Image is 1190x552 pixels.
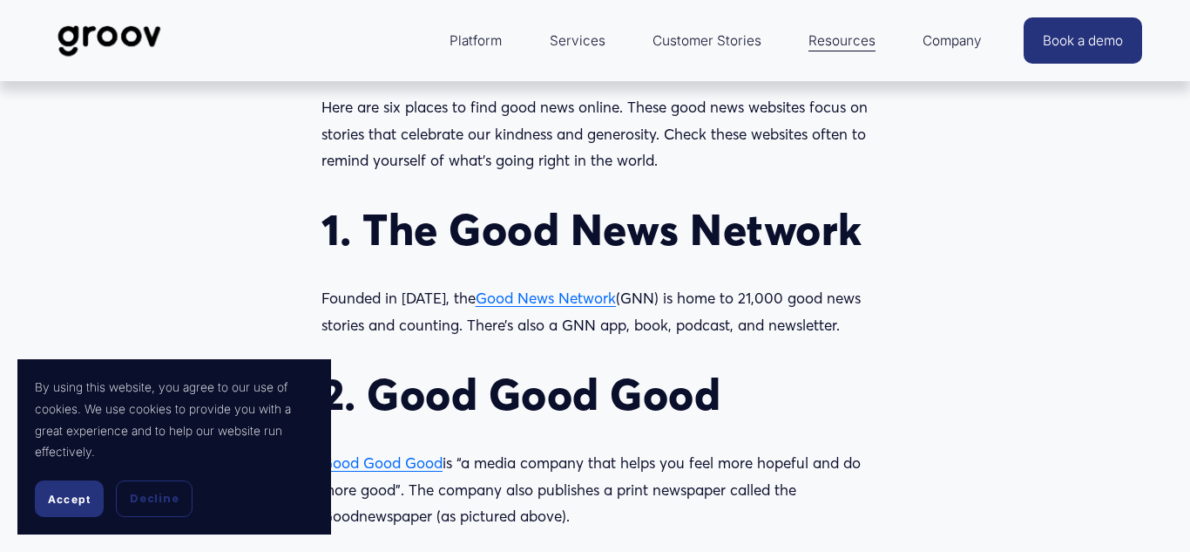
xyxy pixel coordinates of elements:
[541,20,614,62] a: Services
[476,289,616,307] a: Good News Network
[808,29,876,53] span: Resources
[914,20,991,62] a: folder dropdown
[17,359,331,535] section: Cookie banner
[441,20,510,62] a: folder dropdown
[321,369,869,421] h2: 2. Good Good Good
[321,285,869,338] p: Founded in [DATE], the (GNN) is home to 21,000 good news stories and counting. There’s also a GNN...
[1024,17,1142,64] a: Book a demo
[450,29,502,53] span: Platform
[321,453,443,472] a: Good Good Good
[48,493,91,506] span: Accept
[35,480,104,517] button: Accept
[321,94,869,174] p: Here are six places to find good news online. These good news websites focus on stories that cele...
[35,377,314,463] p: By using this website, you agree to our use of cookies. We use cookies to provide you with a grea...
[800,20,884,62] a: folder dropdown
[644,20,770,62] a: Customer Stories
[321,204,869,256] h2: 1. The Good News Network
[923,29,982,53] span: Company
[48,12,171,70] img: Groov | Workplace Science Platform | Unlock Performance | Drive Results
[321,450,869,530] p: is “a media company that helps you feel more hopeful and do more good”. The company also publishe...
[130,491,179,507] span: Decline
[116,480,193,517] button: Decline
